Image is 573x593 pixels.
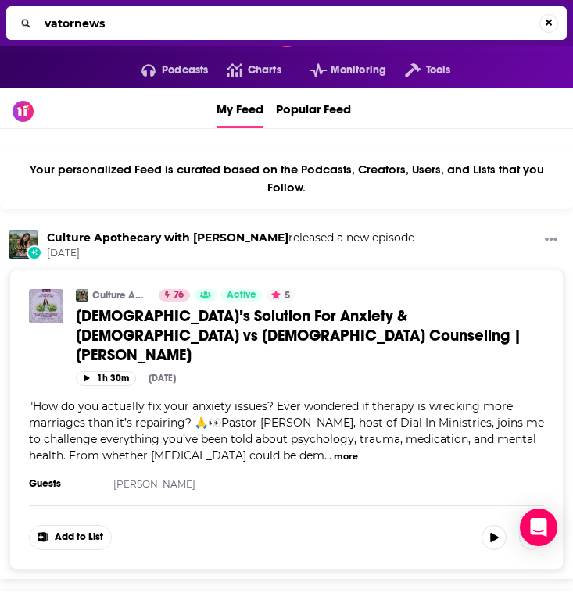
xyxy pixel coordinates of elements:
[174,288,184,303] span: 76
[76,371,136,386] button: 1h 30m
[291,58,386,83] button: open menu
[6,6,567,40] div: Search...
[47,247,414,260] span: [DATE]
[123,58,209,83] button: open menu
[520,509,557,546] div: Open Intercom Messenger
[331,59,386,81] span: Monitoring
[76,289,88,302] img: Culture Apothecary with Alex Clark
[29,477,99,490] h3: Guests
[55,531,103,543] span: Add to List
[29,289,63,323] img: God’s Solution For Anxiety & Biblical vs Christian Counseling | Jonny Ardavanis
[149,373,176,384] div: [DATE]
[426,59,451,81] span: Tools
[38,11,539,36] input: Search...
[227,288,256,303] span: Active
[386,58,450,83] button: open menu
[47,230,288,245] a: Culture Apothecary with Alex Clark
[47,230,414,245] h3: released a new episode
[30,526,111,549] button: Show More Button
[208,58,281,83] a: Charts
[217,88,263,128] a: My Feed
[539,230,564,250] button: Show More Button
[29,399,544,463] span: How do you actually fix your anxiety issues? Ever wondered if therapy is wrecking more marriages ...
[9,230,38,259] img: Culture Apothecary with Alex Clark
[324,448,331,463] span: ...
[159,289,190,302] a: 76
[113,478,195,490] a: [PERSON_NAME]
[334,450,358,463] button: more
[267,289,295,302] button: 5
[29,399,544,463] span: "
[76,306,521,365] span: [DEMOGRAPHIC_DATA]’s Solution For Anxiety & [DEMOGRAPHIC_DATA] vs [DEMOGRAPHIC_DATA] Counseling |...
[76,306,544,365] a: [DEMOGRAPHIC_DATA]’s Solution For Anxiety & [DEMOGRAPHIC_DATA] vs [DEMOGRAPHIC_DATA] Counseling |...
[519,525,544,550] button: Show More Button
[276,91,351,126] span: Popular Feed
[220,289,263,302] a: Active
[162,59,208,81] span: Podcasts
[27,245,41,260] div: New Episode
[92,289,149,302] a: Culture Apothecary with [PERSON_NAME]
[248,59,281,81] span: Charts
[276,88,351,128] a: Popular Feed
[217,91,263,126] span: My Feed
